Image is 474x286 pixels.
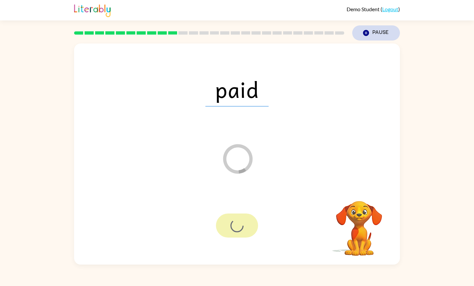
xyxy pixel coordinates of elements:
[205,72,269,106] span: paid
[352,25,400,41] button: Pause
[382,6,398,12] a: Logout
[347,6,400,12] div: ( )
[347,6,381,12] span: Demo Student
[326,191,392,257] video: Your browser must support playing .mp4 files to use Literably. Please try using another browser.
[74,3,111,17] img: Literably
